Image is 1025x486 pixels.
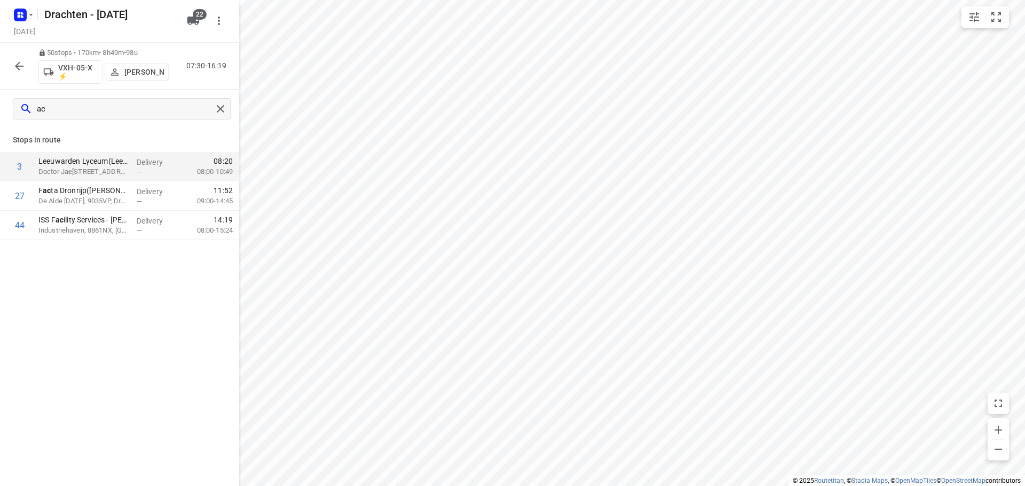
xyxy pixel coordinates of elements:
[214,214,233,225] span: 14:19
[961,6,1009,28] div: small contained button group
[793,477,1021,484] li: © 2025 , © , © © contributors
[193,9,207,20] span: 22
[38,60,102,84] button: VXH-05-X ⚡
[186,60,231,71] p: 07:30-16:19
[38,166,128,177] p: Doctor Jacob Botkeweg 3, 8935AB, Leeuwarden, NL
[137,197,142,205] span: —
[124,68,164,76] p: [PERSON_NAME]
[105,63,169,81] button: [PERSON_NAME]
[13,134,226,146] p: Stops in route
[15,191,25,201] div: 27
[38,156,128,166] p: Leeuwarden Lyceum(Leeuwarden Lyceum)
[56,216,64,224] b: ac
[43,186,51,195] b: ac
[137,168,142,176] span: —
[137,227,142,235] span: —
[180,166,233,177] p: 08:00-10:49
[214,156,233,166] span: 08:20
[37,101,212,117] input: Search stops within route
[17,162,22,172] div: 3
[38,196,128,206] p: De Alde [DATE], 9035VP, Dronrijp, [GEOGRAPHIC_DATA]
[183,10,204,31] button: 22
[895,477,936,484] a: OpenMapTiles
[10,25,40,37] h5: Project date
[38,225,128,236] p: Industriehaven, 8861NX, Harlingen, NL
[38,48,169,58] p: 50 stops • 170km • 8h49m
[137,216,176,226] p: Delivery
[137,157,176,168] p: Delivery
[941,477,985,484] a: OpenStreetMap
[180,196,233,206] p: 09:00-14:45
[851,477,888,484] a: Stadia Maps
[126,49,137,57] span: 98u
[214,185,233,196] span: 11:52
[65,168,72,176] b: ac
[40,6,178,23] h5: Drachten - [DATE]
[814,477,844,484] a: Routetitan
[58,63,98,81] p: VXH-05-X ⚡
[180,225,233,236] p: 08:00-15:24
[124,49,126,57] span: •
[15,220,25,230] div: 44
[38,185,128,196] p: Facta Dronrijp(Richard Rob)
[137,186,176,197] p: Delivery
[38,214,128,225] p: ISS Facility Services - Wartsila Harlingen(Gert-Jan van Lochem)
